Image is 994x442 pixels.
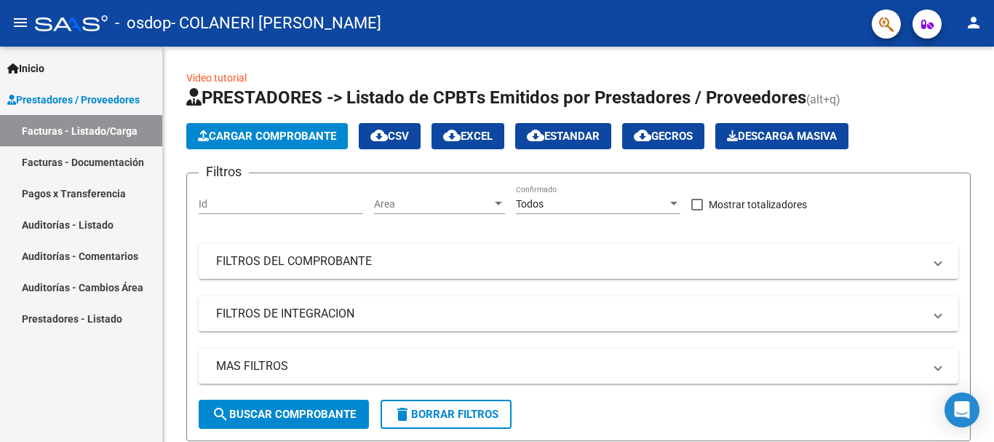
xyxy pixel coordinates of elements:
span: Borrar Filtros [394,408,498,421]
a: Video tutorial [186,72,247,84]
span: Inicio [7,60,44,76]
mat-icon: menu [12,14,29,31]
span: PRESTADORES -> Listado de CPBTs Emitidos por Prestadores / Proveedores [186,87,806,108]
span: Descarga Masiva [727,130,837,143]
div: Open Intercom Messenger [945,392,979,427]
mat-icon: cloud_download [370,127,388,144]
mat-expansion-panel-header: MAS FILTROS [199,349,958,384]
app-download-masive: Descarga masiva de comprobantes (adjuntos) [715,123,848,149]
span: - osdop [115,7,171,39]
button: Buscar Comprobante [199,400,369,429]
span: CSV [370,130,409,143]
mat-panel-title: FILTROS DE INTEGRACION [216,306,923,322]
span: Mostrar totalizadores [709,196,807,213]
span: Buscar Comprobante [212,408,356,421]
span: Cargar Comprobante [198,130,336,143]
mat-panel-title: FILTROS DEL COMPROBANTE [216,253,923,269]
mat-icon: search [212,406,229,423]
button: Borrar Filtros [381,400,512,429]
span: Todos [516,198,544,210]
mat-expansion-panel-header: FILTROS DE INTEGRACION [199,296,958,331]
span: (alt+q) [806,92,840,106]
span: Area [374,198,492,210]
mat-expansion-panel-header: FILTROS DEL COMPROBANTE [199,244,958,279]
button: Descarga Masiva [715,123,848,149]
span: Gecros [634,130,693,143]
span: - COLANERI [PERSON_NAME] [171,7,381,39]
button: Estandar [515,123,611,149]
button: EXCEL [432,123,504,149]
span: Estandar [527,130,600,143]
mat-icon: delete [394,406,411,423]
mat-panel-title: MAS FILTROS [216,358,923,374]
span: Prestadores / Proveedores [7,92,140,108]
mat-icon: person [965,14,982,31]
mat-icon: cloud_download [443,127,461,144]
button: CSV [359,123,421,149]
mat-icon: cloud_download [527,127,544,144]
button: Cargar Comprobante [186,123,348,149]
span: EXCEL [443,130,493,143]
mat-icon: cloud_download [634,127,651,144]
button: Gecros [622,123,704,149]
h3: Filtros [199,162,249,182]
